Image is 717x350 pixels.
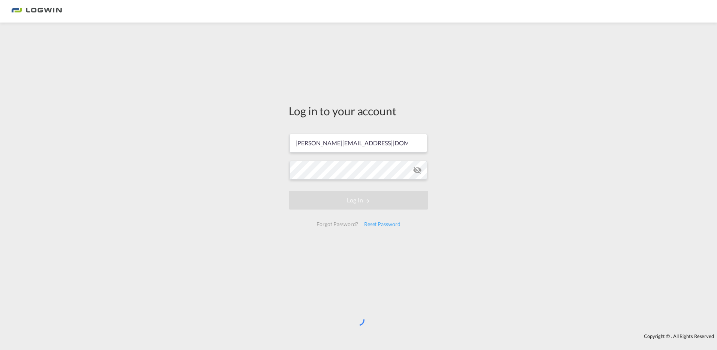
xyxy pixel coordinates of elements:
img: 2761ae10d95411efa20a1f5e0282d2d7.png [11,3,62,20]
div: Reset Password [361,217,403,231]
div: Log in to your account [289,103,428,119]
div: Forgot Password? [313,217,361,231]
input: Enter email/phone number [289,134,427,152]
button: LOGIN [289,191,428,210]
md-icon: icon-eye-off [413,166,422,175]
